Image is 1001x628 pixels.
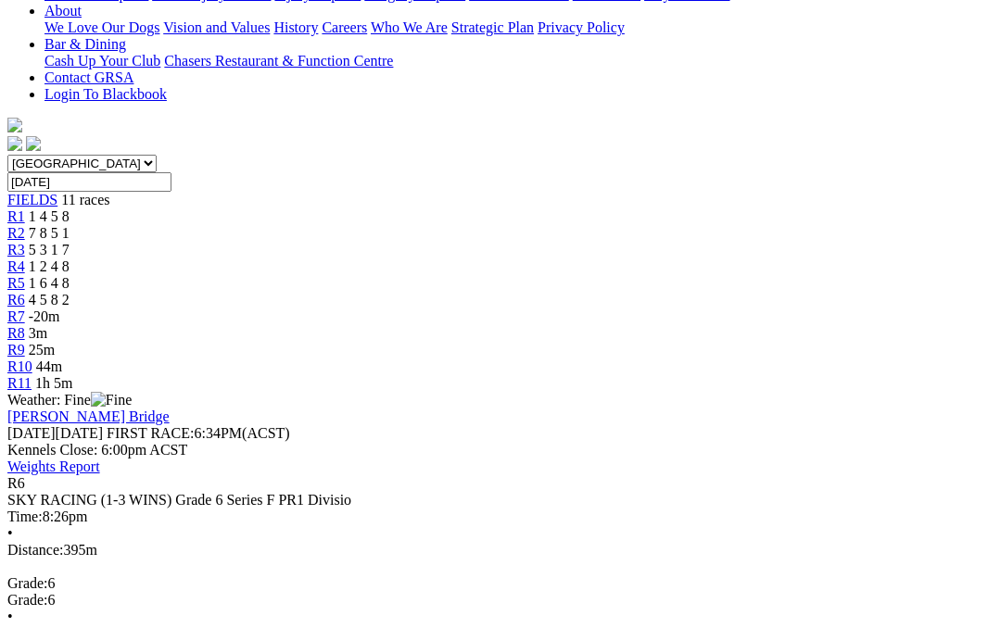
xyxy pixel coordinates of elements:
[7,192,57,207] a: FIELDS
[7,258,25,274] a: R4
[7,575,994,592] div: 6
[7,592,48,608] span: Grade:
[163,19,270,35] a: Vision and Values
[7,542,994,559] div: 395m
[7,458,100,474] a: Weights Report
[7,442,994,458] div: Kennels Close: 6:00pm ACST
[29,208,70,224] span: 1 4 5 8
[44,69,133,85] a: Contact GRSA
[371,19,448,35] a: Who We Are
[273,19,318,35] a: History
[36,358,62,374] span: 44m
[35,375,72,391] span: 1h 5m
[44,19,159,35] a: We Love Our Dogs
[7,509,43,524] span: Time:
[322,19,367,35] a: Careers
[44,53,160,69] a: Cash Up Your Club
[7,475,25,491] span: R6
[7,392,132,408] span: Weather: Fine
[7,509,994,525] div: 8:26pm
[7,375,32,391] a: R11
[29,342,55,358] span: 25m
[44,3,82,19] a: About
[7,575,48,591] span: Grade:
[7,609,13,624] span: •
[26,136,41,151] img: twitter.svg
[7,118,22,132] img: logo-grsa-white.png
[107,425,194,441] span: FIRST RACE:
[7,325,25,341] a: R8
[44,19,994,36] div: About
[7,292,25,308] a: R6
[29,242,70,257] span: 5 3 1 7
[7,275,25,291] a: R5
[7,225,25,241] a: R2
[7,425,103,441] span: [DATE]
[44,53,994,69] div: Bar & Dining
[7,425,56,441] span: [DATE]
[538,19,625,35] a: Privacy Policy
[7,172,171,192] input: Select date
[29,275,70,291] span: 1 6 4 8
[29,292,70,308] span: 4 5 8 2
[107,425,290,441] span: 6:34PM(ACST)
[29,258,70,274] span: 1 2 4 8
[7,525,13,541] span: •
[7,308,25,324] a: R7
[451,19,534,35] a: Strategic Plan
[7,542,63,558] span: Distance:
[44,86,167,102] a: Login To Blackbook
[91,392,132,408] img: Fine
[7,592,994,609] div: 6
[7,358,32,374] a: R10
[7,242,25,257] a: R3
[44,36,126,52] a: Bar & Dining
[61,192,109,207] span: 11 races
[29,225,70,241] span: 7 8 5 1
[29,325,47,341] span: 3m
[7,342,25,358] a: R9
[7,492,994,509] div: SKY RACING (1-3 WINS) Grade 6 Series F PR1 Divisio
[7,136,22,151] img: facebook.svg
[7,208,25,224] a: R1
[29,308,60,324] span: -20m
[164,53,393,69] a: Chasers Restaurant & Function Centre
[7,408,170,424] a: [PERSON_NAME] Bridge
